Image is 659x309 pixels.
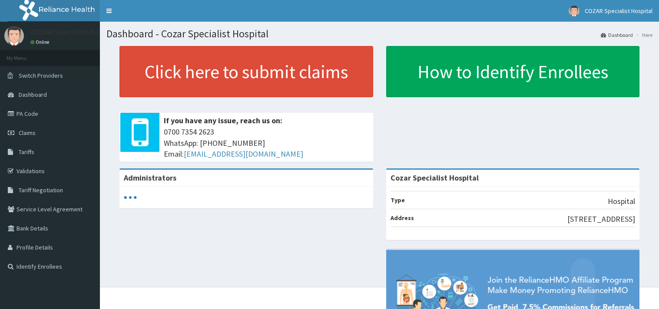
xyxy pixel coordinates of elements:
p: [STREET_ADDRESS] [567,214,635,225]
a: Click here to submit claims [119,46,373,97]
li: Here [634,31,652,39]
a: How to Identify Enrollees [386,46,640,97]
a: Dashboard [601,31,633,39]
h1: Dashboard - Cozar Specialist Hospital [106,28,652,39]
span: Switch Providers [19,72,63,79]
a: Online [30,39,51,45]
b: Type [391,196,405,204]
span: Tariff Negotiation [19,186,63,194]
p: Hospital [608,196,635,207]
span: Claims [19,129,36,137]
span: COZAR Specialist Hospital [585,7,652,15]
img: User Image [4,26,24,46]
b: If you have any issue, reach us on: [164,115,282,125]
span: 0700 7354 2623 WhatsApp: [PHONE_NUMBER] Email: [164,126,369,160]
span: Tariffs [19,148,34,156]
strong: Cozar Specialist Hospital [391,173,479,183]
img: User Image [569,6,580,16]
b: Address [391,214,414,222]
b: Administrators [124,173,176,183]
a: [EMAIL_ADDRESS][DOMAIN_NAME] [184,149,303,159]
span: Dashboard [19,91,47,99]
p: COZAR Specialist Hospital [30,28,118,36]
svg: audio-loading [124,191,137,204]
